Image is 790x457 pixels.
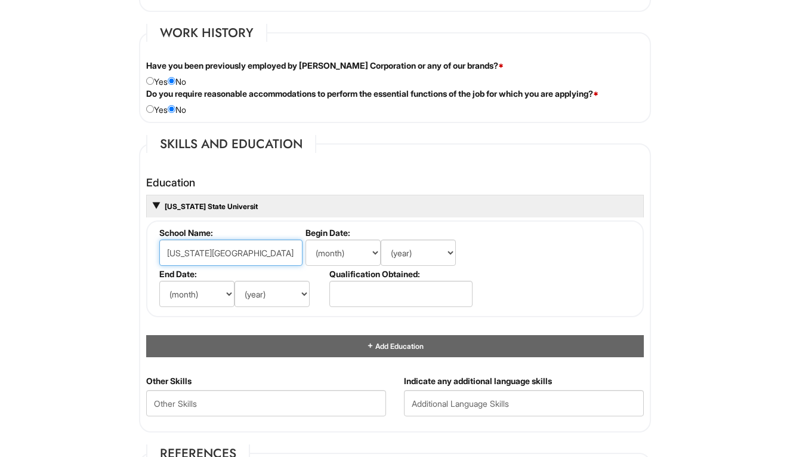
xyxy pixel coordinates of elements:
[404,375,552,387] label: Indicate any additional language skills
[137,60,653,88] div: Yes No
[146,24,267,42] legend: Work History
[159,269,325,279] label: End Date:
[163,202,258,211] a: [US_STATE] State Universit
[146,88,598,100] label: Do you require reasonable accommodations to perform the essential functions of the job for which ...
[146,60,504,72] label: Have you been previously employed by [PERSON_NAME] Corporation or any of our brands?
[159,228,301,238] label: School Name:
[146,177,644,189] h4: Education
[146,135,316,153] legend: Skills and Education
[366,342,424,351] a: Add Education
[404,390,644,416] input: Additional Language Skills
[146,390,386,416] input: Other Skills
[329,269,471,279] label: Qualification Obtained:
[305,228,471,238] label: Begin Date:
[137,88,653,116] div: Yes No
[374,342,424,351] span: Add Education
[146,375,192,387] label: Other Skills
